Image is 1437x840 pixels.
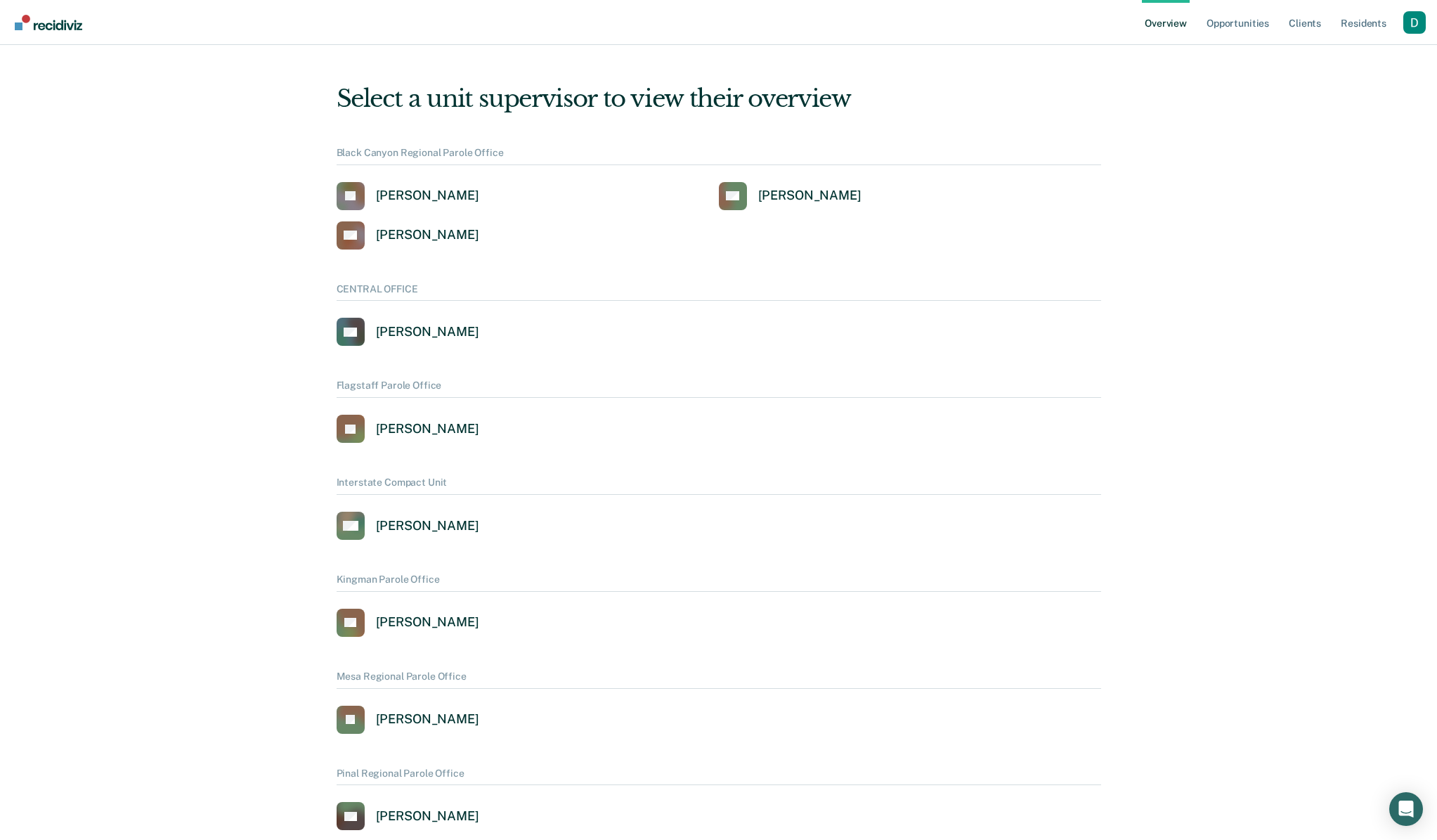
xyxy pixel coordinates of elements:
div: [PERSON_NAME] [376,188,479,204]
div: [PERSON_NAME] [376,518,479,534]
a: [PERSON_NAME] [337,182,479,210]
a: [PERSON_NAME] [337,512,479,540]
div: Open Intercom Messenger [1389,792,1423,826]
div: [PERSON_NAME] [376,227,479,243]
div: [PERSON_NAME] [376,421,479,437]
a: [PERSON_NAME] [337,706,479,734]
div: [PERSON_NAME] [376,324,479,340]
div: Select a unit supervisor to view their overview [337,84,1101,113]
div: Kingman Parole Office [337,574,1101,592]
div: CENTRAL OFFICE [337,283,1101,302]
a: [PERSON_NAME] [337,221,479,250]
div: [PERSON_NAME] [376,808,479,825]
img: Recidiviz [15,15,82,30]
div: Interstate Compact Unit [337,477,1101,495]
a: [PERSON_NAME] [719,182,861,210]
a: [PERSON_NAME] [337,802,479,830]
div: Black Canyon Regional Parole Office [337,147,1101,165]
div: [PERSON_NAME] [376,614,479,631]
div: Flagstaff Parole Office [337,380,1101,398]
a: [PERSON_NAME] [337,415,479,443]
div: Mesa Regional Parole Office [337,671,1101,689]
div: [PERSON_NAME] [376,711,479,728]
div: [PERSON_NAME] [758,188,861,204]
a: [PERSON_NAME] [337,318,479,346]
a: [PERSON_NAME] [337,609,479,637]
button: Profile dropdown button [1403,11,1426,34]
div: Pinal Regional Parole Office [337,768,1101,786]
